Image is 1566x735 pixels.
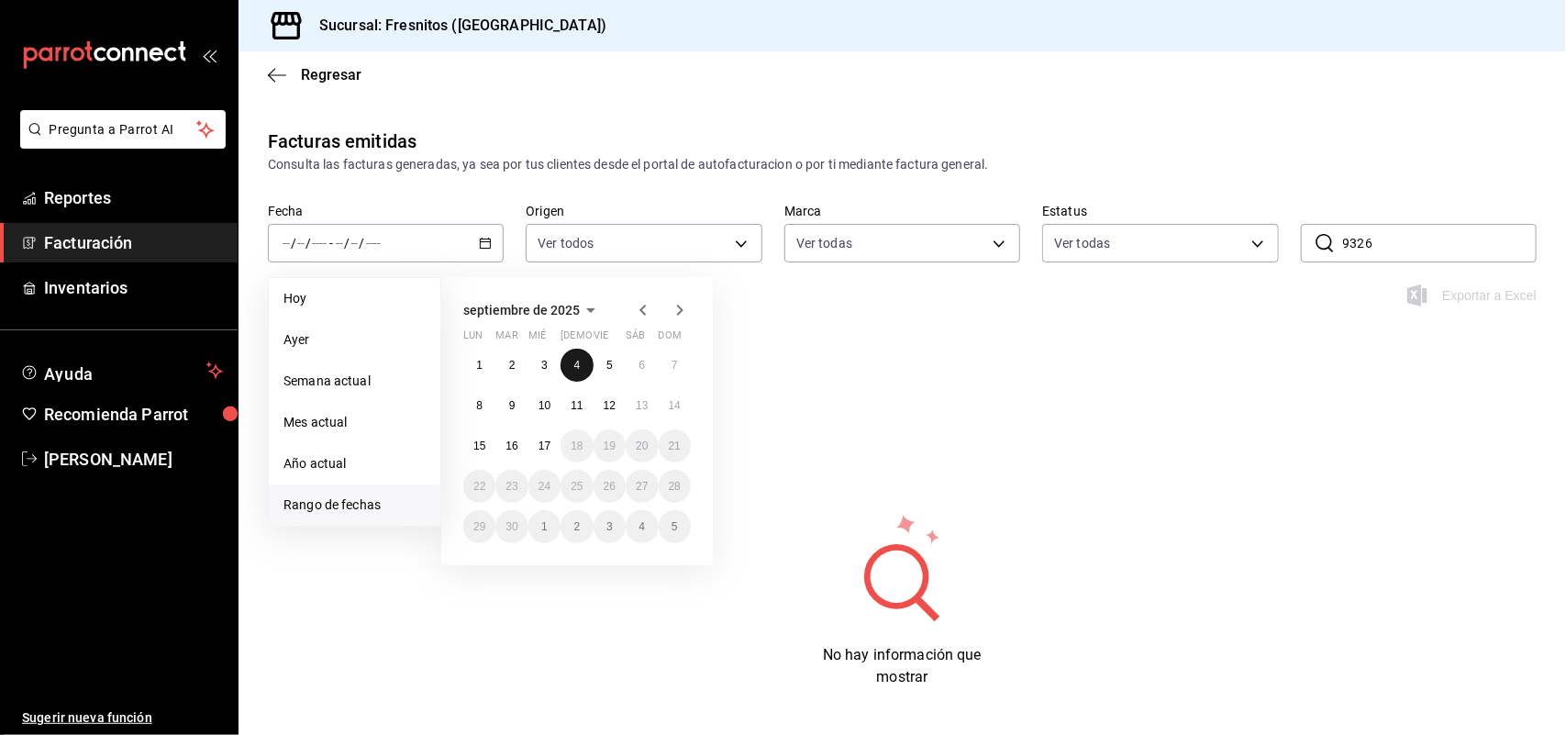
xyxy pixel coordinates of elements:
[463,329,483,349] abbr: lunes
[463,389,495,422] button: 8 de septiembre de 2025
[335,236,344,251] input: --
[329,236,333,251] span: -
[268,206,504,218] label: Fecha
[44,360,199,382] span: Ayuda
[561,349,593,382] button: 4 de septiembre de 2025
[561,329,669,349] abbr: jueves
[626,429,658,462] button: 20 de septiembre de 2025
[636,480,648,493] abbr: 27 de septiembre de 2025
[594,389,626,422] button: 12 de septiembre de 2025
[636,399,648,412] abbr: 13 de septiembre de 2025
[463,429,495,462] button: 15 de septiembre de 2025
[509,399,516,412] abbr: 9 de septiembre de 2025
[539,399,550,412] abbr: 10 de septiembre de 2025
[561,470,593,503] button: 25 de septiembre de 2025
[659,329,682,349] abbr: domingo
[495,349,528,382] button: 2 de septiembre de 2025
[571,399,583,412] abbr: 11 de septiembre de 2025
[44,275,223,300] span: Inventarios
[202,48,217,62] button: open_drawer_menu
[463,349,495,382] button: 1 de septiembre de 2025
[509,359,516,372] abbr: 2 de septiembre de 2025
[495,429,528,462] button: 16 de septiembre de 2025
[283,330,426,350] span: Ayer
[659,510,691,543] button: 5 de octubre de 2025
[268,66,361,84] button: Regresar
[463,303,580,317] span: septiembre de 2025
[473,480,485,493] abbr: 22 de septiembre de 2025
[283,372,426,391] span: Semana actual
[283,496,426,515] span: Rango de fechas
[539,440,550,452] abbr: 17 de septiembre de 2025
[268,155,1537,174] div: Consulta las facturas generadas, ya sea por tus clientes desde el portal de autofacturacion o por...
[473,440,485,452] abbr: 15 de septiembre de 2025
[22,708,223,728] span: Sugerir nueva función
[606,520,613,533] abbr: 3 de octubre de 2025
[571,440,583,452] abbr: 18 de septiembre de 2025
[476,359,483,372] abbr: 1 de septiembre de 2025
[463,470,495,503] button: 22 de septiembre de 2025
[561,389,593,422] button: 11 de septiembre de 2025
[344,236,350,251] span: /
[473,520,485,533] abbr: 29 de septiembre de 2025
[495,329,517,349] abbr: martes
[606,359,613,372] abbr: 5 de septiembre de 2025
[44,447,223,472] span: [PERSON_NAME]
[541,359,548,372] abbr: 3 de septiembre de 2025
[639,520,645,533] abbr: 4 de octubre de 2025
[463,299,602,321] button: septiembre de 2025
[526,206,761,218] label: Origen
[626,349,658,382] button: 6 de septiembre de 2025
[669,440,681,452] abbr: 21 de septiembre de 2025
[301,66,361,84] span: Regresar
[283,413,426,432] span: Mes actual
[44,185,223,210] span: Reportes
[476,399,483,412] abbr: 8 de septiembre de 2025
[1343,225,1537,262] input: Buscar por código
[528,389,561,422] button: 10 de septiembre de 2025
[539,480,550,493] abbr: 24 de septiembre de 2025
[669,399,681,412] abbr: 14 de septiembre de 2025
[594,429,626,462] button: 19 de septiembre de 2025
[594,470,626,503] button: 26 de septiembre de 2025
[505,520,517,533] abbr: 30 de septiembre de 2025
[528,329,546,349] abbr: miércoles
[505,440,517,452] abbr: 16 de septiembre de 2025
[283,289,426,308] span: Hoy
[574,520,581,533] abbr: 2 de octubre de 2025
[1054,234,1110,252] span: Ver todas
[528,470,561,503] button: 24 de septiembre de 2025
[305,15,606,37] h3: Sucursal: Fresnitos ([GEOGRAPHIC_DATA])
[594,510,626,543] button: 3 de octubre de 2025
[571,480,583,493] abbr: 25 de septiembre de 2025
[636,440,648,452] abbr: 20 de septiembre de 2025
[626,470,658,503] button: 27 de septiembre de 2025
[626,389,658,422] button: 13 de septiembre de 2025
[365,236,382,251] input: ----
[296,236,305,251] input: --
[639,359,645,372] abbr: 6 de septiembre de 2025
[20,110,226,149] button: Pregunta a Parrot AI
[574,359,581,372] abbr: 4 de septiembre de 2025
[283,454,426,473] span: Año actual
[291,236,296,251] span: /
[305,236,311,251] span: /
[50,120,197,139] span: Pregunta a Parrot AI
[495,389,528,422] button: 9 de septiembre de 2025
[659,349,691,382] button: 7 de septiembre de 2025
[44,402,223,427] span: Recomienda Parrot
[784,206,1020,218] label: Marca
[672,520,678,533] abbr: 5 de octubre de 2025
[282,236,291,251] input: --
[505,480,517,493] abbr: 23 de septiembre de 2025
[626,510,658,543] button: 4 de octubre de 2025
[44,230,223,255] span: Facturación
[528,349,561,382] button: 3 de septiembre de 2025
[350,236,360,251] input: --
[495,510,528,543] button: 30 de septiembre de 2025
[604,399,616,412] abbr: 12 de septiembre de 2025
[1042,206,1278,218] label: Estatus
[659,429,691,462] button: 21 de septiembre de 2025
[604,440,616,452] abbr: 19 de septiembre de 2025
[268,128,416,155] div: Facturas emitidas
